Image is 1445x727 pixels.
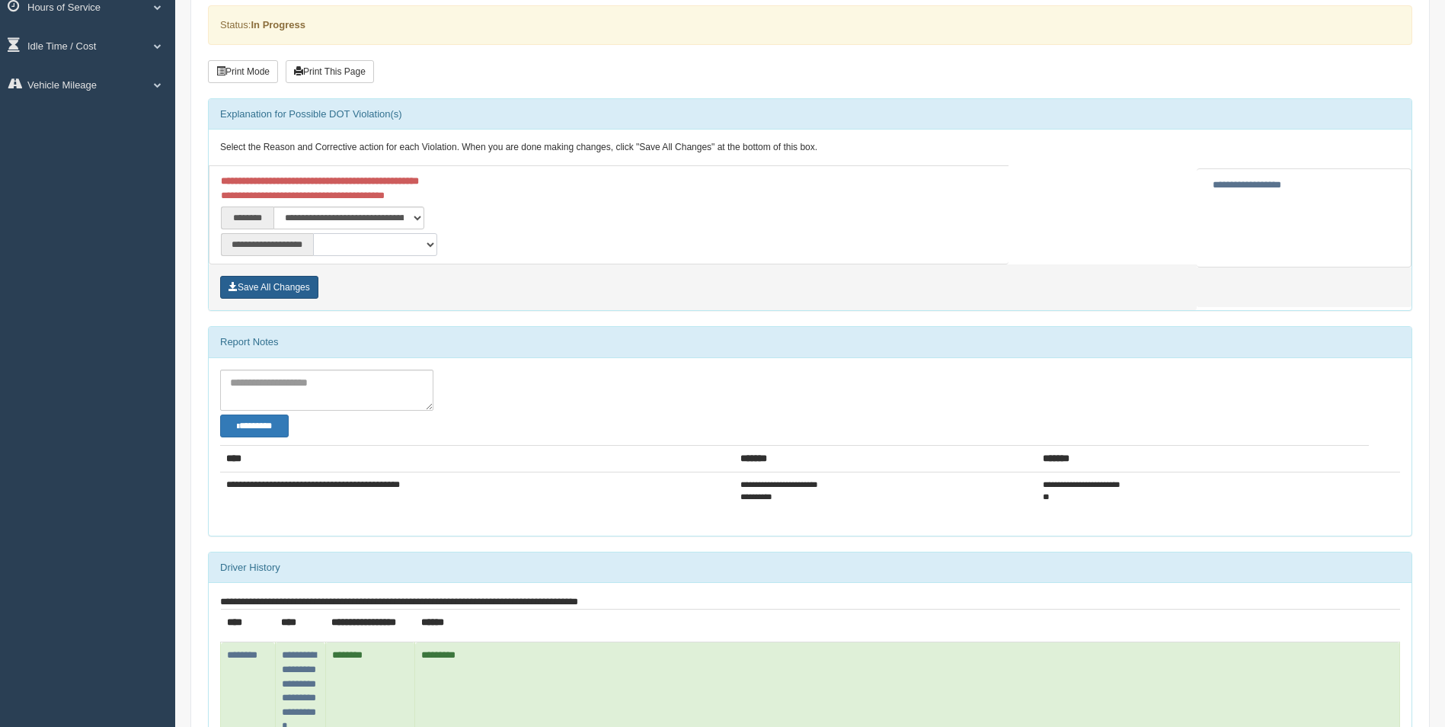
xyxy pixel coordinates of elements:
div: Select the Reason and Corrective action for each Violation. When you are done making changes, cli... [209,130,1411,166]
div: Driver History [209,552,1411,583]
div: Explanation for Possible DOT Violation(s) [209,99,1411,130]
strong: In Progress [251,19,305,30]
div: Report Notes [209,327,1411,357]
button: Print This Page [286,60,374,83]
div: Status: [208,5,1412,44]
button: Save [220,276,318,299]
button: Change Filter Options [220,415,289,437]
button: Print Mode [208,60,278,83]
